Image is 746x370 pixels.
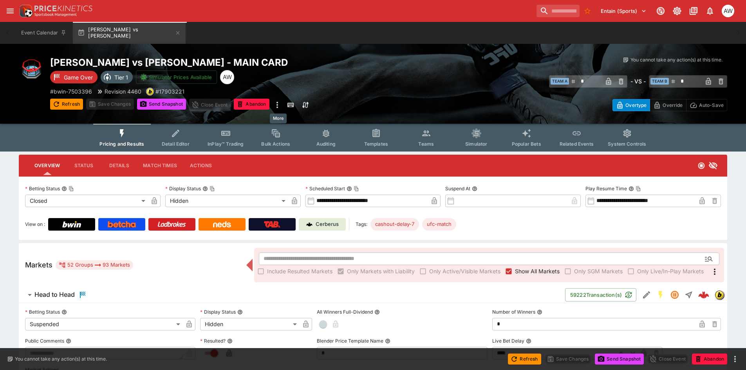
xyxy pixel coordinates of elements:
span: Only Live/In-Play Markets [637,267,704,275]
div: 52 Groups 93 Markets [59,260,130,270]
div: Start From [612,99,727,111]
button: Send Snapshot [137,99,186,110]
button: Abandon [234,99,269,110]
img: PriceKinetics Logo [17,3,33,19]
button: Display StatusCopy To Clipboard [202,186,208,191]
button: All Winners Full-Dividend [374,309,380,315]
button: Betting StatusCopy To Clipboard [61,186,67,191]
p: Copy To Clipboard [50,87,92,96]
span: Only SGM Markets [574,267,623,275]
button: Live Bet Delay [526,338,531,344]
p: You cannot take any action(s) at this time. [15,356,107,363]
a: aa87cb4b-87c2-4046-8826-55ae55bdb6ab [696,287,712,303]
button: Public Comments [66,338,71,344]
img: mma.png [19,56,44,81]
span: Only Markets with Liability [347,267,415,275]
span: Teams [418,141,434,147]
label: View on : [25,218,45,231]
p: Display Status [165,185,201,192]
p: Overtype [625,101,647,109]
button: Refresh [50,99,83,110]
button: Copy To Clipboard [636,186,641,191]
button: Suspended [668,288,682,302]
p: Play Resume Time [585,185,627,192]
div: More [270,114,287,123]
p: Resulted? [200,338,226,344]
img: Cerberus [306,221,312,227]
div: bwin [715,290,724,300]
h6: Head to Head [34,291,75,299]
button: Refresh [508,354,541,365]
span: Bulk Actions [261,141,290,147]
button: Notifications [703,4,717,18]
button: Copy To Clipboard [210,186,215,191]
svg: Hidden [708,161,718,170]
div: Hidden [165,195,288,207]
button: Actions [183,156,219,175]
p: All Winners Full-Dividend [317,309,373,315]
span: Related Events [560,141,594,147]
p: Blender Price Template Name [317,338,383,344]
span: Pricing and Results [99,141,144,147]
p: Betting Status [25,309,60,315]
button: Display Status [237,309,243,315]
div: Suspended [25,318,183,330]
button: Betting Status [61,309,67,315]
button: Toggle light/dark mode [670,4,684,18]
div: Event type filters [93,124,652,152]
span: Include Resulted Markets [267,267,332,275]
span: Templates [364,141,388,147]
button: Edit Detail [639,288,654,302]
p: Number of Winners [492,309,535,315]
div: Ayden Walker [722,5,734,17]
img: Ladbrokes [157,221,186,227]
svg: Suspended [670,290,679,300]
button: [PERSON_NAME] vs [PERSON_NAME] [73,22,186,44]
p: Override [663,101,683,109]
img: PriceKinetics [34,5,92,11]
span: Mark an event as closed and abandoned. [234,100,269,108]
div: Betting Target: cerberus [370,218,419,231]
button: Select Tenant [596,5,651,17]
img: Neds [213,221,231,227]
img: logo-cerberus--red.svg [698,289,709,300]
button: Number of Winners [537,309,542,315]
a: Cerberus [299,218,346,231]
button: Resulted? [227,338,233,344]
button: Head to Head [19,287,565,303]
span: InPlay™ Trading [208,141,244,147]
button: Suspend At [472,186,477,191]
div: Closed [25,195,148,207]
svg: Closed [697,162,705,170]
p: Tier 1 [114,73,128,81]
button: Event Calendar [16,22,71,44]
button: Send Snapshot [595,354,644,365]
span: Mark an event as closed and abandoned. [692,354,727,362]
button: Overview [28,156,66,175]
button: open drawer [3,4,17,18]
span: Only Active/Visible Markets [429,267,500,275]
span: Team A [551,78,569,85]
img: Bwin [62,221,81,227]
button: SGM Enabled [654,288,668,302]
button: Blender Price Template Name [385,338,390,344]
p: Suspend At [445,185,470,192]
button: Scheduled StartCopy To Clipboard [347,186,352,191]
button: Auto-Save [686,99,727,111]
button: Copy To Clipboard [354,186,359,191]
button: more [273,99,282,111]
button: Override [650,99,686,111]
div: Hidden [200,318,300,330]
button: Copy To Clipboard [69,186,74,191]
button: Abandon [692,354,727,365]
button: Simulator Prices Available [136,70,217,84]
input: search [536,5,580,17]
img: TabNZ [264,221,280,227]
img: bwin.png [146,88,154,95]
h5: Markets [25,260,52,269]
p: Game Over [64,73,93,81]
button: Open [702,252,716,266]
span: cashout-delay-7 [370,220,419,228]
button: No Bookmarks [581,5,594,17]
h2: Copy To Clipboard [50,56,389,69]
